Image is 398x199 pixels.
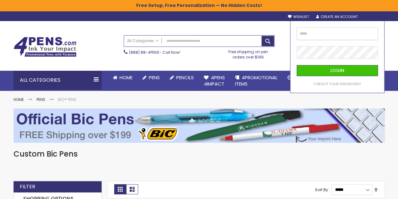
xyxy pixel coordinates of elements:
a: Pencils [165,71,199,85]
span: 4PROMOTIONAL ITEMS [235,74,277,87]
div: Sign In [364,15,384,19]
a: Forgot Your Password? [314,82,361,86]
a: Home [14,97,24,102]
span: Home [120,74,132,81]
img: 4Pens Custom Pens and Promotional Products [14,37,76,57]
strong: Grid [114,184,126,194]
button: Login [297,65,378,76]
a: Home [108,71,137,85]
a: (888) 88-4PENS [129,50,159,55]
a: 4PROMOTIONALITEMS [230,71,283,91]
a: 4Pens4impact [199,71,230,91]
strong: Filter [20,183,35,190]
span: All Categories [127,38,159,43]
span: 4Pens 4impact [204,74,225,87]
span: Pens [149,74,160,81]
div: Free shipping on pen orders over $199 [222,47,275,59]
a: Rush [283,71,311,85]
img: BIC® Pens [14,108,385,142]
a: Pens [36,97,45,102]
span: Pencils [176,74,194,81]
a: Create an Account [316,14,357,19]
span: - Call Now! [129,50,180,55]
h1: Custom Bic Pens [14,149,385,159]
span: Login [330,67,344,74]
a: Pens [137,71,165,85]
a: Wishlist [288,14,309,19]
div: All Categories [14,71,102,90]
a: All Categories [124,36,162,46]
strong: BIC® Pens [58,97,76,102]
